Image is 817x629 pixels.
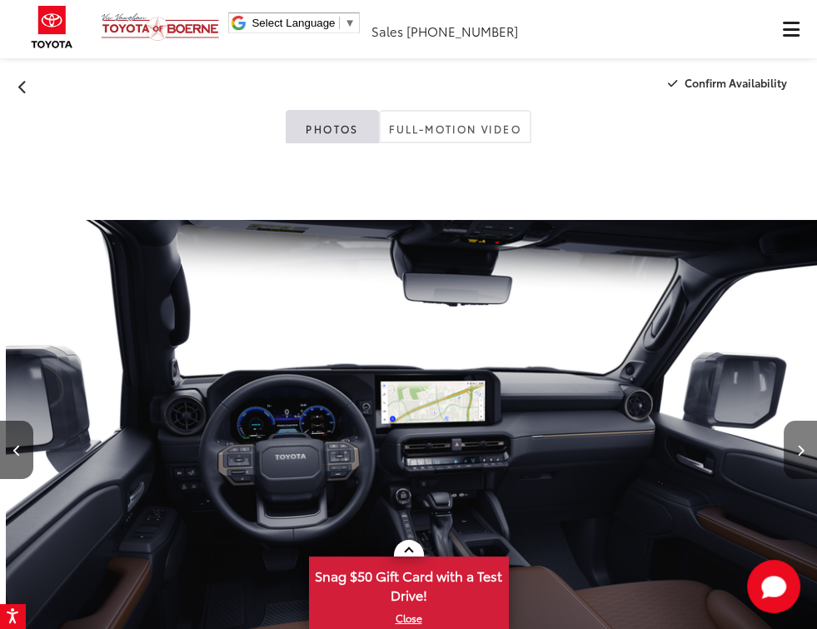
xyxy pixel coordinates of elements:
span: ​ [339,17,340,29]
span: Confirm Availability [685,75,787,90]
img: Vic Vaughan Toyota of Boerne [101,12,220,42]
button: Next image [784,421,817,479]
span: Sales [371,22,403,40]
a: Full-Motion Video [379,110,531,143]
button: Toggle Chat Window [747,560,800,613]
span: Select Language [252,17,335,29]
a: Select Language​ [252,17,355,29]
button: Confirm Availability [659,68,801,97]
svg: Start Chat [747,560,800,613]
span: ▼ [344,17,355,29]
a: Photos [286,110,379,143]
span: [PHONE_NUMBER] [406,22,518,40]
span: Snag $50 Gift Card with a Test Drive! [311,558,507,609]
